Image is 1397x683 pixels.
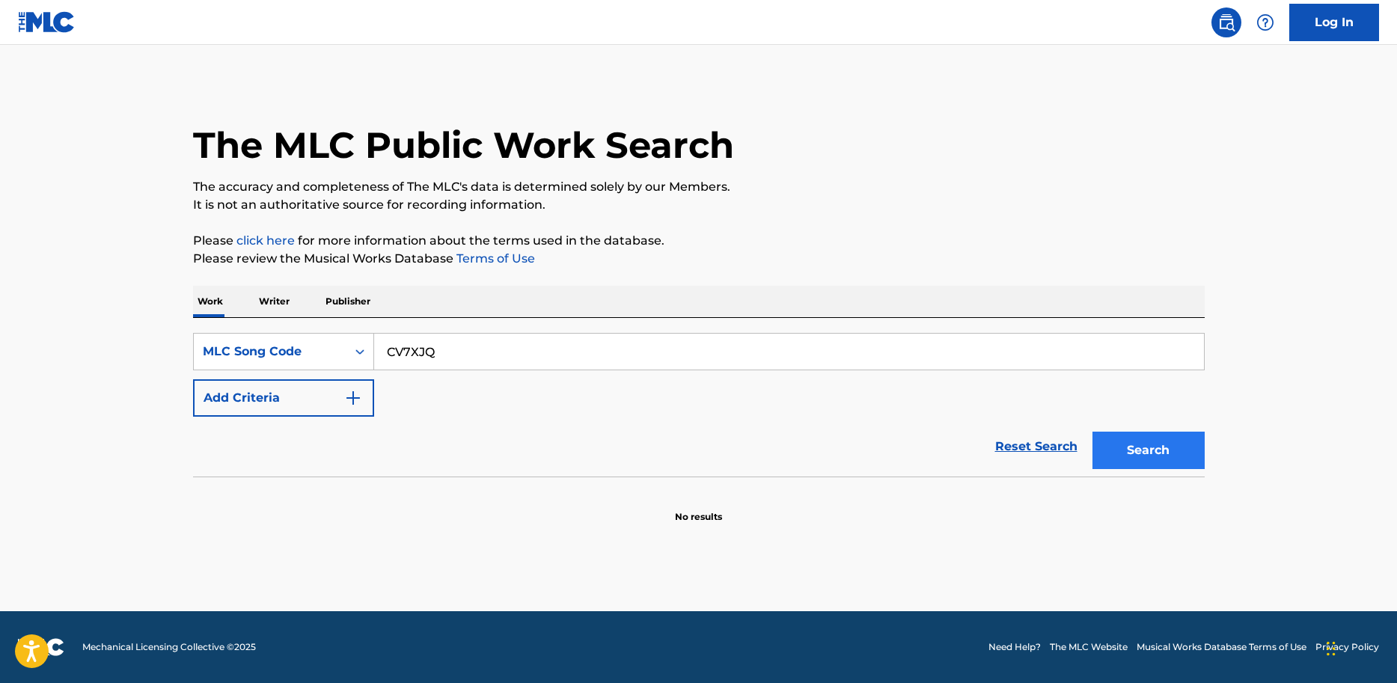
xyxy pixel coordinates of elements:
h1: The MLC Public Work Search [193,123,734,168]
a: Privacy Policy [1315,640,1379,654]
iframe: Chat Widget [1322,611,1397,683]
a: Need Help? [988,640,1041,654]
a: Log In [1289,4,1379,41]
form: Search Form [193,333,1205,477]
button: Add Criteria [193,379,374,417]
p: No results [675,492,722,524]
p: Please review the Musical Works Database [193,250,1205,268]
a: Musical Works Database Terms of Use [1137,640,1306,654]
p: It is not an authoritative source for recording information. [193,196,1205,214]
p: The accuracy and completeness of The MLC's data is determined solely by our Members. [193,178,1205,196]
img: 9d2ae6d4665cec9f34b9.svg [344,389,362,407]
button: Search [1092,432,1205,469]
a: click here [236,233,295,248]
img: MLC Logo [18,11,76,33]
p: Writer [254,286,294,317]
div: MLC Song Code [203,343,337,361]
p: Please for more information about the terms used in the database. [193,232,1205,250]
a: The MLC Website [1050,640,1128,654]
img: logo [18,638,64,656]
p: Publisher [321,286,375,317]
div: Help [1250,7,1280,37]
img: search [1217,13,1235,31]
img: help [1256,13,1274,31]
p: Work [193,286,227,317]
span: Mechanical Licensing Collective © 2025 [82,640,256,654]
a: Terms of Use [453,251,535,266]
a: Public Search [1211,7,1241,37]
a: Reset Search [988,430,1085,463]
div: Drag [1327,626,1336,671]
